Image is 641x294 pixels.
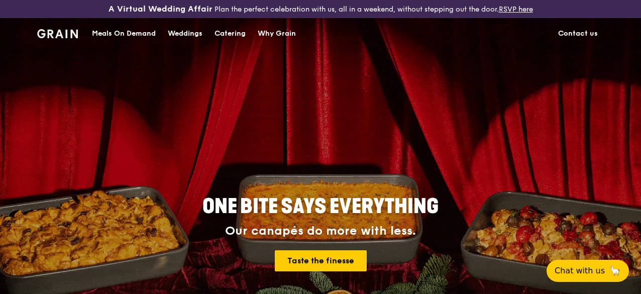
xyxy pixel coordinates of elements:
button: Chat with us🦙 [547,260,629,282]
span: 🦙 [609,265,621,277]
span: ONE BITE SAYS EVERYTHING [202,194,439,219]
div: Plan the perfect celebration with us, all in a weekend, without stepping out the door. [107,4,535,14]
div: Why Grain [258,19,296,49]
a: Catering [208,19,252,49]
a: Why Grain [252,19,302,49]
span: Chat with us [555,265,605,277]
a: Taste the finesse [275,250,367,271]
h3: A Virtual Wedding Affair [109,4,212,14]
a: GrainGrain [37,18,78,48]
a: Contact us [552,19,604,49]
div: Weddings [168,19,202,49]
img: Grain [37,29,78,38]
div: Meals On Demand [92,19,156,49]
div: Catering [215,19,246,49]
a: RSVP here [499,5,533,14]
div: Our canapés do more with less. [140,224,501,238]
a: Weddings [162,19,208,49]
